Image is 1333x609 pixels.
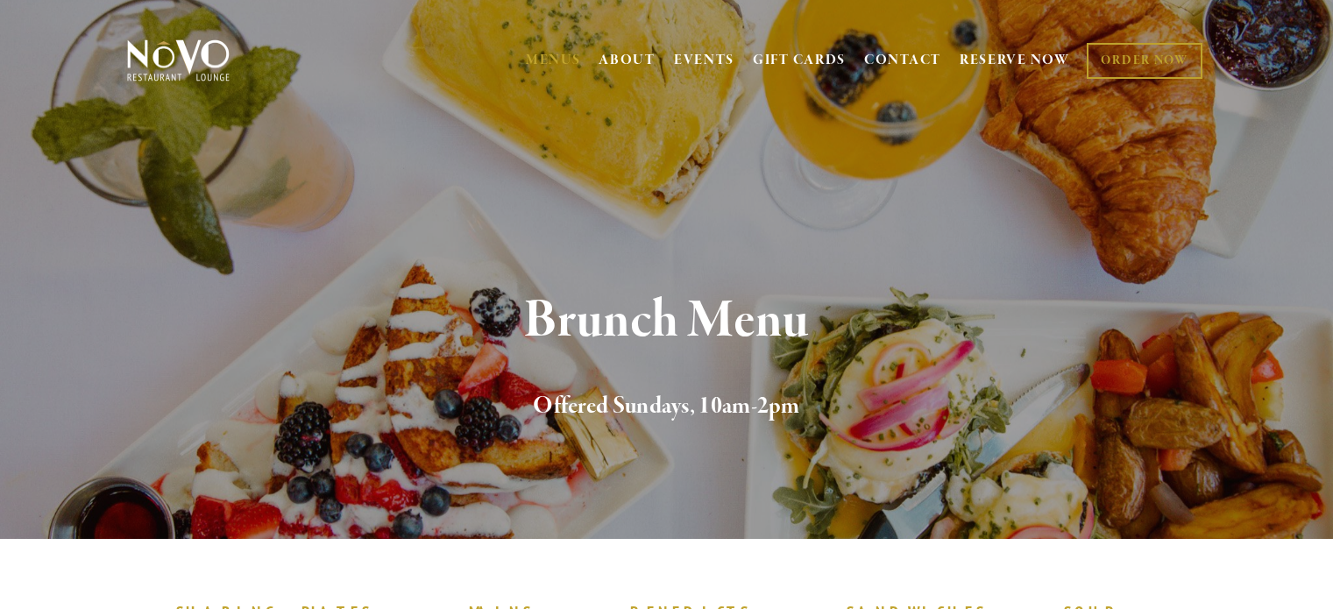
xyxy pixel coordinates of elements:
h1: Brunch Menu [156,293,1178,350]
a: RESERVE NOW [960,44,1070,77]
a: ABOUT [599,52,656,69]
a: EVENTS [674,52,734,69]
img: Novo Restaurant &amp; Lounge [124,39,233,82]
a: MENUS [526,52,581,69]
a: GIFT CARDS [753,44,846,77]
a: ORDER NOW [1087,43,1202,79]
a: CONTACT [864,44,941,77]
h2: Offered Sundays, 10am-2pm [156,388,1178,425]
